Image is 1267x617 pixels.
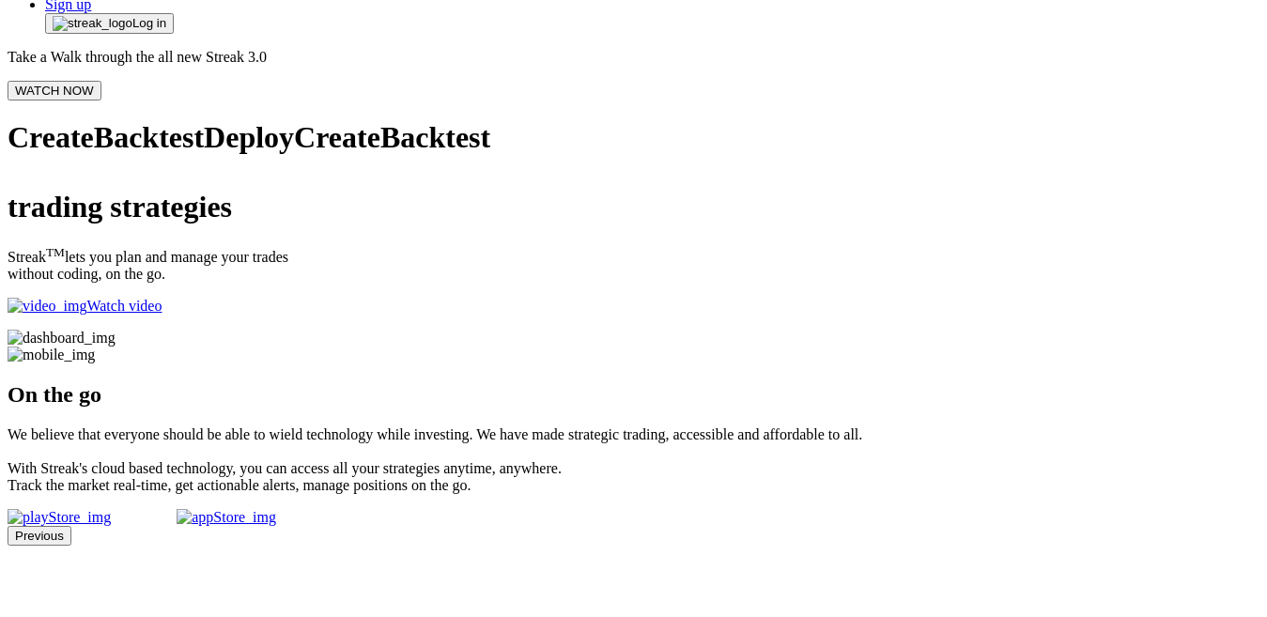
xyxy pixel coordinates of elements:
[8,120,94,154] span: Create
[8,526,71,546] button: Previous
[8,298,1259,315] a: video_imgWatch video
[177,509,276,526] img: appStore_img
[8,298,1259,315] p: Watch video
[8,509,111,526] img: playStore_img
[8,298,86,315] img: video_img
[132,16,166,31] span: Log in
[46,245,65,259] sup: TM
[8,330,116,347] img: dashboard_img
[8,245,1259,283] p: Streak lets you plan and manage your trades without coding, on the go.
[294,120,380,154] span: Create
[8,426,1259,494] p: We believe that everyone should be able to wield technology while investing. We have made strateg...
[8,347,95,363] img: mobile_img
[8,382,1259,408] h2: On the go
[94,120,204,154] span: Backtest
[53,16,132,31] img: streak_logo
[204,120,294,154] span: Deploy
[380,120,490,154] span: Backtest
[8,190,232,224] span: trading strategies
[8,81,101,100] button: WATCH NOW
[45,13,174,34] button: streak_logoLog in
[8,49,1259,66] p: Take a Walk through the all new Streak 3.0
